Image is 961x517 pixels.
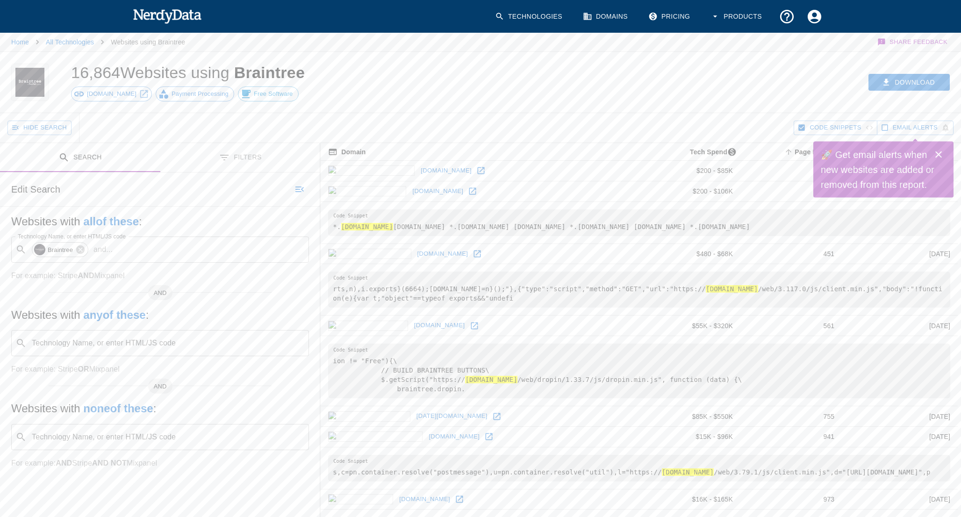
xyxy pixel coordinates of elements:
td: 561 [740,316,842,336]
td: [DATE] [842,406,958,427]
img: iubenda.com icon [328,249,411,259]
span: AND [148,288,172,298]
button: Account Settings [801,3,828,30]
a: Open ascd.org in new window [452,492,466,506]
div: Braintree [32,242,88,257]
td: $200 - $85K [633,161,740,181]
pre: rts,n),i.exports}(6664);[DOMAIN_NAME]=n}();"},{"type":"script","method":"GET","url":"https:// /we... [328,272,950,308]
nav: breadcrumb [11,33,185,51]
button: Products [705,3,769,30]
button: Filters [160,143,321,172]
p: For example: Stripe Mixpanel [11,364,309,375]
span: Payment Processing [166,89,234,99]
a: [DOMAIN_NAME] [71,86,152,101]
a: [DOMAIN_NAME] [418,164,474,178]
b: AND [56,459,72,467]
button: Hide Code Snippets [794,121,877,135]
a: All Technologies [46,38,94,46]
h6: 🚀 Get email alerts when new websites are added or removed from this report. [821,147,935,192]
a: Open jotform.com in new window [466,184,480,198]
p: and ... [90,244,116,255]
a: [DOMAIN_NAME] [397,492,452,507]
h5: Websites with : [11,401,309,416]
span: Braintree [234,64,305,81]
span: Hide Code Snippets [810,122,861,133]
td: [DATE] [842,316,958,336]
span: [DOMAIN_NAME] [82,89,142,99]
a: Open monday.com in new window [490,409,504,424]
a: [DOMAIN_NAME] [426,430,482,444]
td: 755 [740,406,842,427]
a: Domains [577,3,635,30]
a: Open scotusblog.com in new window [482,430,496,444]
span: A page popularity ranking based on a domain's backlinks. Smaller numbers signal more popular doma... [782,146,842,158]
td: $55K - $320K [633,316,740,336]
td: $15K - $96K [633,426,740,447]
img: Braintree logo [15,64,44,101]
h1: 16,864 Websites using [71,64,305,81]
button: Share Feedback [876,33,950,51]
button: Download [868,74,950,91]
hl: [DOMAIN_NAME] [465,376,517,383]
hl: [DOMAIN_NAME] [662,468,714,476]
img: monday.com icon [328,411,410,422]
span: Free Software [249,89,298,99]
a: [DOMAIN_NAME] [412,318,467,333]
pre: *. [DOMAIN_NAME] *.[DOMAIN_NAME] [DOMAIN_NAME] *.[DOMAIN_NAME] [DOMAIN_NAME] *.[DOMAIN_NAME] [328,209,950,236]
td: [DATE] [842,489,958,510]
button: Close [929,145,948,164]
td: 973 [740,489,842,510]
h6: Edit Search [11,182,60,197]
pre: ion != "Free"){\ // BUILD BRAINTREE BUTTONS\ $.getScript("https:// /web/dropin/1.33.7/js/dropin.m... [328,344,950,398]
img: snopes.com icon [328,321,408,331]
a: [DOMAIN_NAME] [410,184,466,199]
h5: Websites with : [11,214,309,229]
img: gumroad.com icon [328,165,415,176]
p: For example: Stripe Mixpanel [11,458,309,469]
td: 941 [740,426,842,447]
a: Open gumroad.com in new window [474,164,488,178]
b: AND [78,272,94,280]
a: Technologies [489,3,570,30]
a: Home [11,38,29,46]
img: ascd.org icon [328,494,393,504]
img: jotform.com icon [328,186,406,196]
td: [DATE] [842,244,958,264]
span: Get email alerts with newly found website results. Click to enable. [893,122,938,133]
span: The estimated minimum and maximum annual tech spend each webpage has, based on the free, freemium... [678,146,740,158]
a: Payment Processing [156,86,234,101]
img: scotusblog.com icon [328,431,423,442]
button: Hide Search [7,121,72,135]
span: AND [148,382,172,391]
b: any of these [83,309,145,321]
p: For example: Stripe Mixpanel [11,270,309,281]
hl: [DOMAIN_NAME] [341,223,394,230]
td: [DATE] [842,426,958,447]
td: $480 - $68K [633,244,740,264]
span: The registered domain name (i.e. "nerdydata.com"). [328,146,366,158]
span: Braintree [43,244,78,255]
b: all of these [83,215,139,228]
td: $85K - $550K [633,406,740,427]
img: NerdyData.com [133,7,201,25]
td: $16K - $165K [633,489,740,510]
a: Pricing [643,3,697,30]
pre: s,c=pn.container.resolve("postmessage"),u=pn.container.resolve("util"),l="https:// /web/3.79.1/js... [328,455,950,481]
td: 372 [740,181,842,201]
b: AND NOT [92,459,127,467]
td: 451 [740,244,842,264]
td: 279 [740,161,842,181]
p: Websites using Braintree [111,37,185,47]
label: Technology Name, or enter HTML/JS code [18,232,126,240]
a: [DOMAIN_NAME] [415,247,471,261]
a: Open snopes.com in new window [467,319,481,333]
h5: Websites with : [11,308,309,323]
a: [DATE][DOMAIN_NAME] [414,409,490,424]
td: $200 - $106K [633,181,740,201]
b: OR [78,365,89,373]
a: Open iubenda.com in new window [470,247,484,261]
hl: [DOMAIN_NAME] [706,285,758,293]
button: Support and Documentation [773,3,801,30]
button: Get email alerts with newly found website results. Click to enable. [877,121,954,135]
b: none of these [83,402,153,415]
